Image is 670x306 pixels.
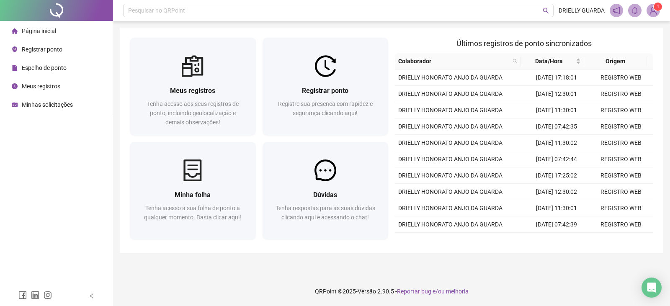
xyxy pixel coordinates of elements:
span: Reportar bug e/ou melhoria [397,288,469,295]
span: Tenha respostas para as suas dúvidas clicando aqui e acessando o chat! [276,205,375,221]
td: REGISTRO WEB [589,118,653,135]
span: file [12,65,18,71]
span: Tenha acesso aos seus registros de ponto, incluindo geolocalização e demais observações! [147,100,239,126]
span: Tenha acesso a sua folha de ponto a qualquer momento. Basta clicar aqui! [144,205,241,221]
span: DRIELLY HONORATO ANJO DA GUARDA [398,188,502,195]
td: REGISTRO WEB [589,167,653,184]
a: Meus registrosTenha acesso aos seus registros de ponto, incluindo geolocalização e demais observa... [130,38,256,135]
span: search [511,55,519,67]
td: [DATE] 17:25:02 [524,167,589,184]
img: 94192 [647,4,660,17]
td: REGISTRO WEB [589,86,653,102]
span: DRIELLY HONORATO ANJO DA GUARDA [398,107,502,113]
td: REGISTRO WEB [589,102,653,118]
div: Open Intercom Messenger [642,278,662,298]
td: [DATE] 07:42:44 [524,151,589,167]
span: left [89,293,95,299]
td: [DATE] 12:30:02 [524,184,589,200]
th: Origem [584,53,647,69]
th: Data/Hora [521,53,584,69]
span: Versão [358,288,376,295]
span: Meus registros [170,87,215,95]
span: DRIELLY HONORATO ANJO DA GUARDA [398,74,502,81]
span: schedule [12,102,18,108]
span: facebook [18,291,27,299]
span: DRIELLY HONORATO ANJO DA GUARDA [398,172,502,179]
sup: Atualize o seu contato no menu Meus Dados [654,3,662,11]
td: [DATE] 11:30:01 [524,200,589,216]
span: search [543,8,549,14]
span: 1 [657,4,660,10]
span: Meus registros [22,83,60,90]
footer: QRPoint © 2025 - 2.90.5 - [113,277,670,306]
td: REGISTRO WEB [589,151,653,167]
span: home [12,28,18,34]
span: clock-circle [12,83,18,89]
span: Espelho de ponto [22,64,67,71]
span: DRIELLY HONORATO ANJO DA GUARDA [398,221,502,228]
td: [DATE] 11:30:02 [524,135,589,151]
span: Minhas solicitações [22,101,73,108]
a: Registrar pontoRegistre sua presença com rapidez e segurança clicando aqui! [263,38,389,135]
td: [DATE] 07:42:35 [524,118,589,135]
span: Página inicial [22,28,56,34]
td: [DATE] 11:30:01 [524,102,589,118]
td: [DATE] 17:18:01 [524,233,589,249]
span: Colaborador [398,57,509,66]
span: bell [631,7,639,14]
span: Data/Hora [524,57,574,66]
span: notification [613,7,620,14]
td: REGISTRO WEB [589,233,653,249]
td: [DATE] 12:30:01 [524,86,589,102]
a: Minha folhaTenha acesso a sua folha de ponto a qualquer momento. Basta clicar aqui! [130,142,256,239]
span: DRIELLY HONORATO ANJO DA GUARDA [398,123,502,130]
td: [DATE] 07:42:39 [524,216,589,233]
span: environment [12,46,18,52]
span: DRIELLY HONORATO ANJO DA GUARDA [398,139,502,146]
span: Registrar ponto [302,87,348,95]
span: Minha folha [175,191,211,199]
span: search [513,59,518,64]
td: REGISTRO WEB [589,184,653,200]
span: Registre sua presença com rapidez e segurança clicando aqui! [278,100,373,116]
span: Últimos registros de ponto sincronizados [456,39,592,48]
span: DRIELLY GUARDA [559,6,605,15]
td: REGISTRO WEB [589,69,653,86]
span: DRIELLY HONORATO ANJO DA GUARDA [398,90,502,97]
td: REGISTRO WEB [589,216,653,233]
td: REGISTRO WEB [589,200,653,216]
span: DRIELLY HONORATO ANJO DA GUARDA [398,205,502,211]
span: DRIELLY HONORATO ANJO DA GUARDA [398,156,502,162]
a: DúvidasTenha respostas para as suas dúvidas clicando aqui e acessando o chat! [263,142,389,239]
td: REGISTRO WEB [589,135,653,151]
span: Dúvidas [313,191,337,199]
td: [DATE] 17:18:01 [524,69,589,86]
span: Registrar ponto [22,46,62,53]
span: instagram [44,291,52,299]
span: linkedin [31,291,39,299]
